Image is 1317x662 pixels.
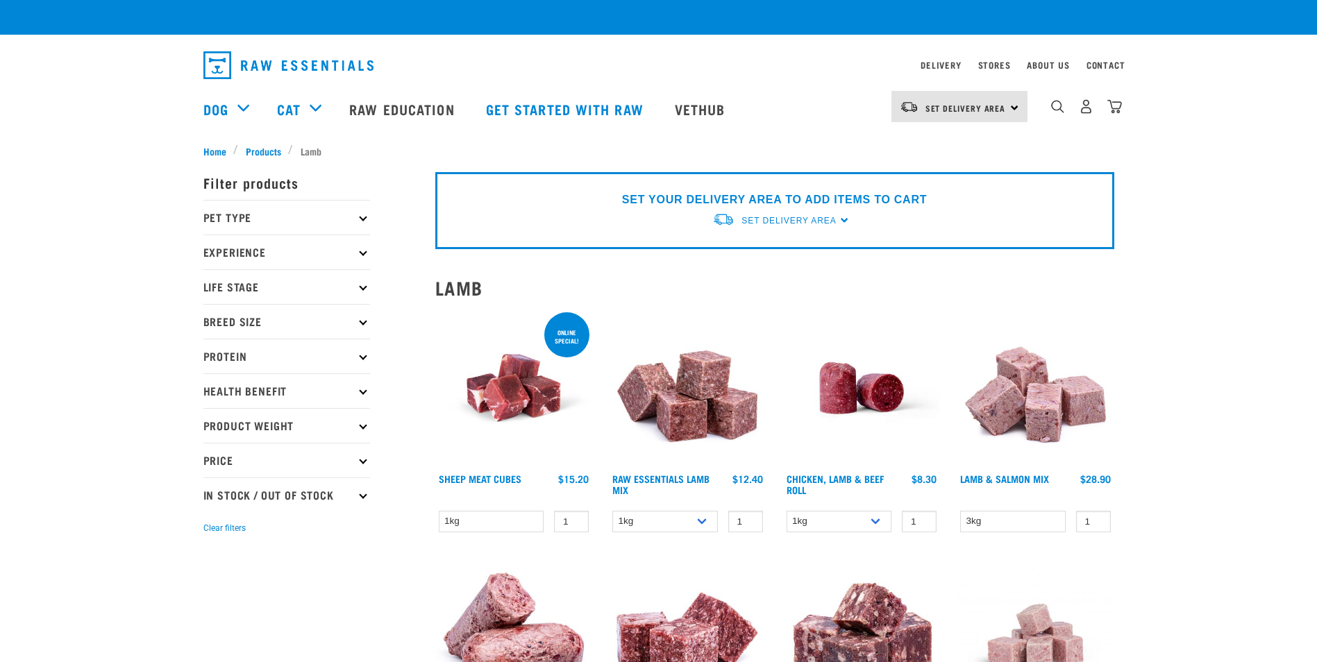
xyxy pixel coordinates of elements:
img: ?1041 RE Lamb Mix 01 [609,309,766,467]
nav: dropdown navigation [192,46,1125,85]
span: Set Delivery Area [741,216,836,226]
nav: breadcrumbs [203,144,1114,158]
h2: Lamb [435,277,1114,298]
img: Raw Essentials Logo [203,51,374,79]
p: Experience [203,235,370,269]
p: Life Stage [203,269,370,304]
span: Products [246,144,281,158]
a: About Us [1027,62,1069,67]
span: Set Delivery Area [925,105,1006,110]
p: Product Weight [203,408,370,443]
span: Home [203,144,226,158]
input: 1 [1076,511,1111,532]
a: Get started with Raw [472,81,661,137]
p: Price [203,443,370,477]
p: Pet Type [203,200,370,235]
a: Sheep Meat Cubes [439,476,521,481]
input: 1 [554,511,589,532]
p: Health Benefit [203,373,370,408]
img: Sheep Meat [435,309,593,467]
input: 1 [728,511,763,532]
a: Products [238,144,288,158]
a: Home [203,144,234,158]
a: Chicken, Lamb & Beef Roll [787,476,884,492]
img: van-moving.png [900,101,918,113]
img: home-icon@2x.png [1107,99,1122,114]
div: ONLINE SPECIAL! [544,322,589,351]
img: Raw Essentials Chicken Lamb Beef Bulk Minced Raw Dog Food Roll Unwrapped [783,309,941,467]
p: Protein [203,339,370,373]
img: user.png [1079,99,1093,114]
img: van-moving.png [712,212,735,227]
a: Raw Essentials Lamb Mix [612,476,710,492]
a: Delivery [921,62,961,67]
div: $15.20 [558,473,589,484]
a: Raw Education [335,81,471,137]
div: $12.40 [732,473,763,484]
p: Filter products [203,165,370,200]
a: Lamb & Salmon Mix [960,476,1049,481]
a: Stores [978,62,1011,67]
div: $8.30 [912,473,937,484]
input: 1 [902,511,937,532]
button: Clear filters [203,522,246,534]
div: $28.90 [1080,473,1111,484]
a: Cat [277,99,301,119]
a: Dog [203,99,228,119]
p: Breed Size [203,304,370,339]
img: home-icon-1@2x.png [1051,100,1064,113]
p: SET YOUR DELIVERY AREA TO ADD ITEMS TO CART [622,192,927,208]
a: Contact [1087,62,1125,67]
a: Vethub [661,81,743,137]
p: In Stock / Out Of Stock [203,477,370,512]
img: 1029 Lamb Salmon Mix 01 [957,309,1114,467]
